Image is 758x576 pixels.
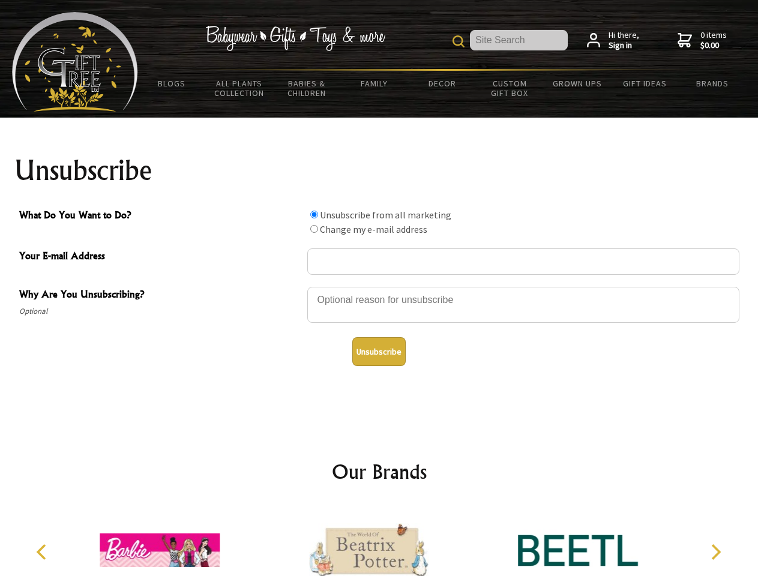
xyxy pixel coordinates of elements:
[19,248,301,266] span: Your E-mail Address
[611,71,679,96] a: Gift Ideas
[206,71,274,106] a: All Plants Collection
[678,30,727,51] a: 0 items$0.00
[310,225,318,233] input: What Do You Want to Do?
[470,30,568,50] input: Site Search
[320,223,427,235] label: Change my e-mail address
[138,71,206,96] a: BLOGS
[14,156,744,185] h1: Unsubscribe
[19,287,301,304] span: Why Are You Unsubscribing?
[341,71,409,96] a: Family
[587,30,639,51] a: Hi there,Sign in
[700,29,727,51] span: 0 items
[24,457,735,486] h2: Our Brands
[609,30,639,51] span: Hi there,
[19,208,301,225] span: What Do You Want to Do?
[609,40,639,51] strong: Sign in
[273,71,341,106] a: Babies & Children
[408,71,476,96] a: Decor
[307,248,739,275] input: Your E-mail Address
[700,40,727,51] strong: $0.00
[543,71,611,96] a: Grown Ups
[453,35,465,47] img: product search
[205,26,385,51] img: Babywear - Gifts - Toys & more
[310,211,318,218] input: What Do You Want to Do?
[702,539,729,565] button: Next
[679,71,747,96] a: Brands
[19,304,301,319] span: Optional
[12,12,138,112] img: Babyware - Gifts - Toys and more...
[307,287,739,323] textarea: Why Are You Unsubscribing?
[320,209,451,221] label: Unsubscribe from all marketing
[476,71,544,106] a: Custom Gift Box
[30,539,56,565] button: Previous
[352,337,406,366] button: Unsubscribe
